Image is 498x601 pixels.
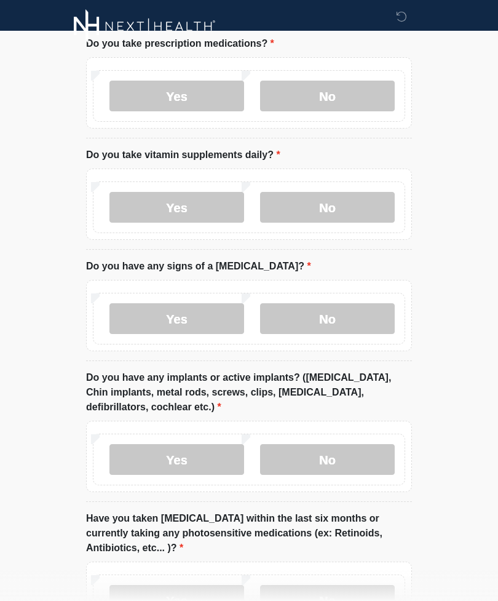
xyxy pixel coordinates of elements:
[260,303,395,334] label: No
[260,192,395,223] label: No
[109,192,244,223] label: Yes
[86,370,412,415] label: Do you have any implants or active implants? ([MEDICAL_DATA], Chin implants, metal rods, screws, ...
[260,444,395,475] label: No
[74,9,216,43] img: Next-Health Logo
[109,444,244,475] label: Yes
[86,511,412,555] label: Have you taken [MEDICAL_DATA] within the last six months or currently taking any photosensitive m...
[109,81,244,111] label: Yes
[86,259,311,274] label: Do you have any signs of a [MEDICAL_DATA]?
[109,303,244,334] label: Yes
[260,81,395,111] label: No
[86,148,280,162] label: Do you take vitamin supplements daily?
